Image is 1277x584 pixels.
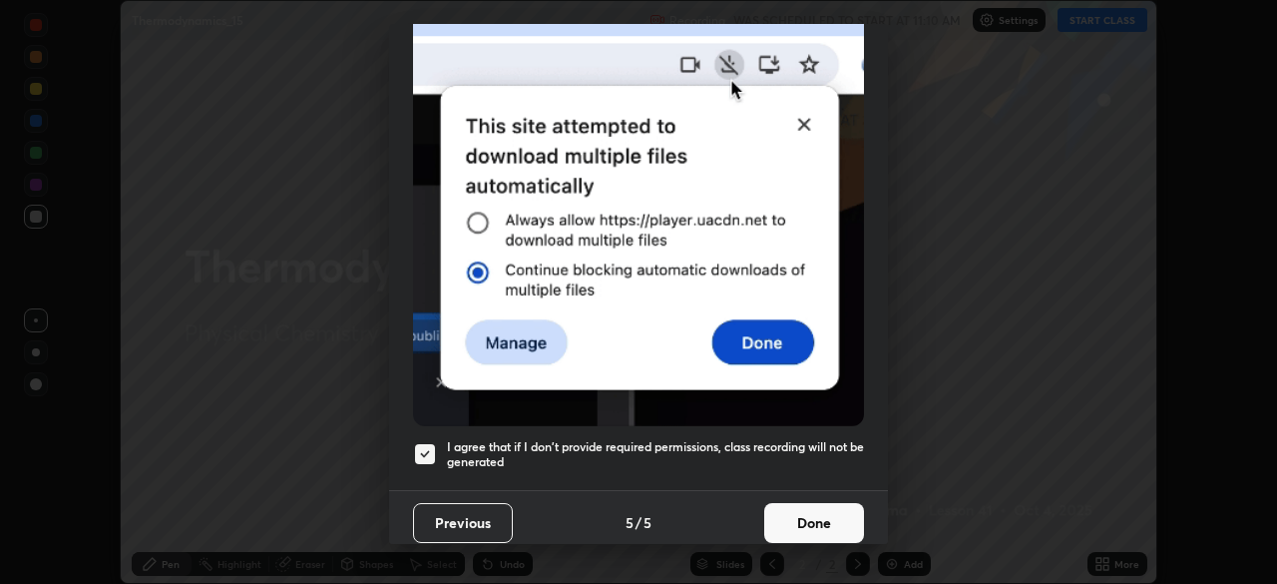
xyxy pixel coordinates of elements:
[626,512,634,533] h4: 5
[447,439,864,470] h5: I agree that if I don't provide required permissions, class recording will not be generated
[764,503,864,543] button: Done
[413,503,513,543] button: Previous
[643,512,651,533] h4: 5
[636,512,641,533] h4: /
